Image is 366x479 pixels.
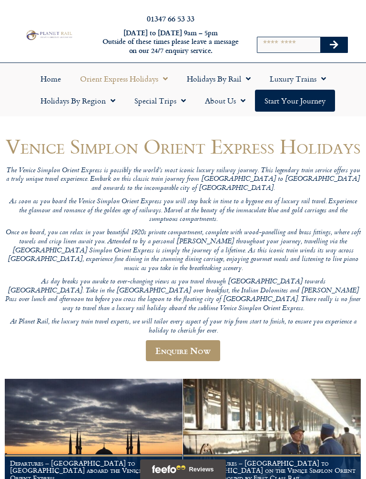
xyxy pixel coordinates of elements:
[100,29,242,55] h6: [DATE] to [DATE] 9am – 5pm Outside of these times please leave a message on our 24/7 enquiry serv...
[125,90,195,112] a: Special Trips
[5,318,361,335] p: At Planet Rail, the luxury train travel experts, we will tailor every aspect of your trip from st...
[320,37,348,52] button: Search
[147,13,194,24] a: 01347 66 53 33
[31,90,125,112] a: Holidays by Region
[5,229,361,273] p: Once on board, you can relax in your beautiful 1920s private compartment, complete with wood-pane...
[5,135,361,157] h1: Venice Simplon Orient Express Holidays
[146,340,220,361] a: Enquire Now
[5,68,361,112] nav: Menu
[177,68,260,90] a: Holidays by Rail
[5,167,361,193] p: The Venice Simplon Orient Express is possibly the world’s most iconic luxury railway journey. Thi...
[255,90,335,112] a: Start your Journey
[24,29,73,41] img: Planet Rail Train Holidays Logo
[260,68,335,90] a: Luxury Trains
[71,68,177,90] a: Orient Express Holidays
[5,198,361,224] p: As soon as you board the Venice Simplon Orient Express you will step back in time to a bygone era...
[5,278,361,313] p: As day breaks you awake to ever-changing views as you travel through [GEOGRAPHIC_DATA] towards [G...
[195,90,255,112] a: About Us
[31,68,71,90] a: Home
